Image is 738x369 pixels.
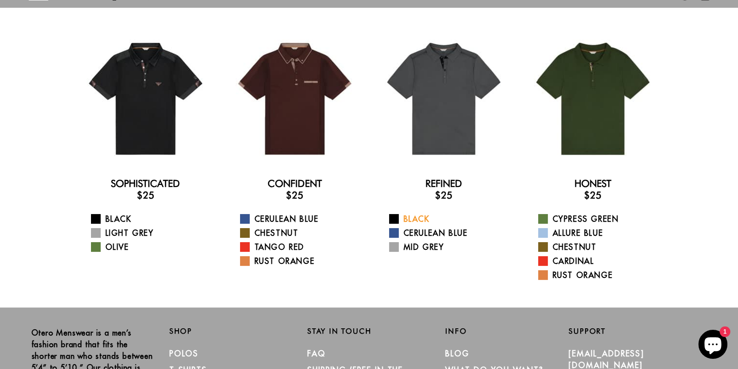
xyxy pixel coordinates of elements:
h2: Stay in Touch [307,327,431,336]
h2: Shop [169,327,293,336]
a: Confident [268,178,322,189]
a: Black [91,213,212,225]
a: Refined [425,178,462,189]
h3: $25 [228,189,361,201]
a: Tango Red [240,241,361,253]
inbox-online-store-chat: Shopify online store chat [695,330,730,361]
a: Black [389,213,511,225]
a: Blog [445,349,469,358]
a: Rust Orange [538,269,660,281]
a: Honest [574,178,611,189]
h3: $25 [526,189,660,201]
a: Sophisticated [111,178,180,189]
a: Chestnut [240,227,361,239]
a: Light Grey [91,227,212,239]
a: Cerulean Blue [389,227,511,239]
h3: $25 [377,189,511,201]
a: Cardinal [538,255,660,267]
h2: Support [569,327,707,336]
a: Allure Blue [538,227,660,239]
a: Cerulean Blue [240,213,361,225]
a: FAQ [307,349,326,358]
a: Cypress Green [538,213,660,225]
a: Mid Grey [389,241,511,253]
a: Chestnut [538,241,660,253]
a: Olive [91,241,212,253]
h3: $25 [79,189,212,201]
a: Rust Orange [240,255,361,267]
a: Polos [169,349,199,358]
h2: Info [445,327,569,336]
